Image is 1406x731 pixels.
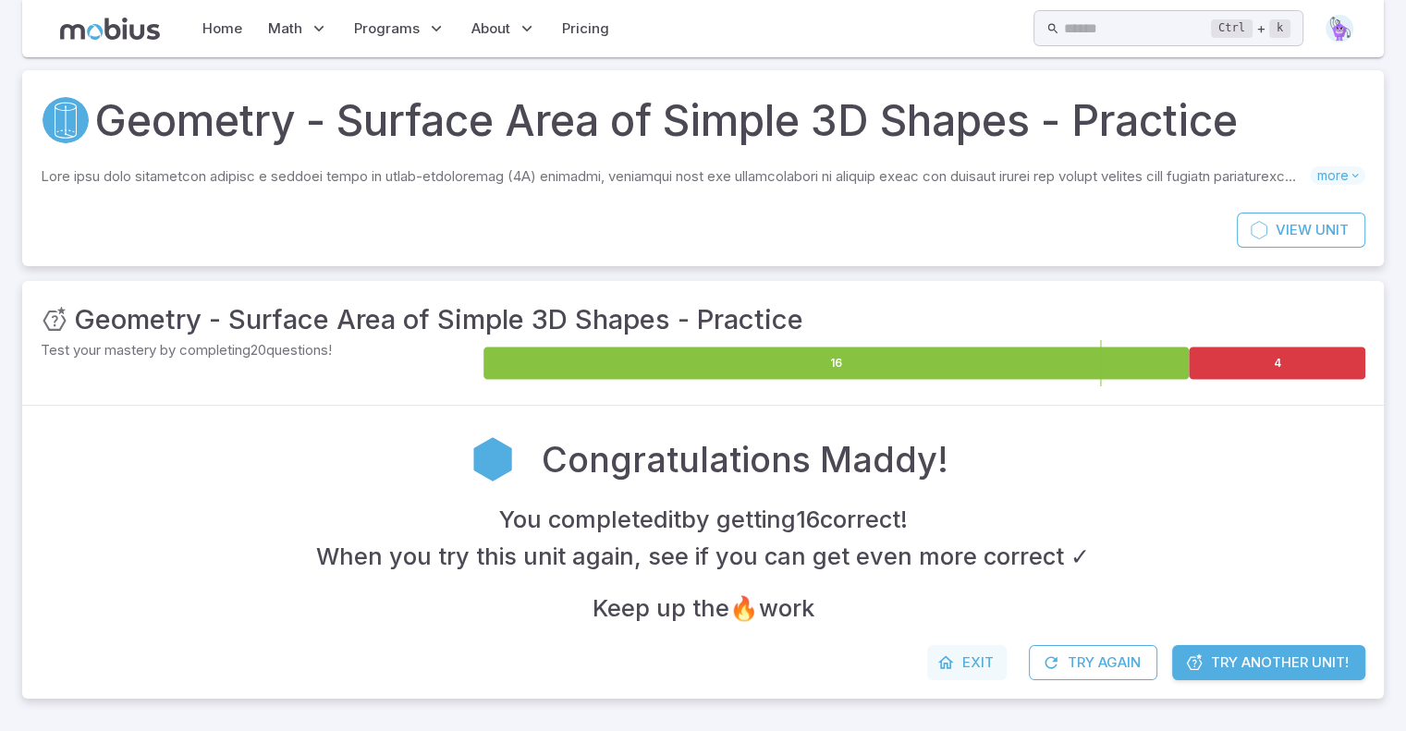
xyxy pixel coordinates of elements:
[1315,220,1349,240] span: Unit
[1269,19,1290,38] kbd: k
[499,501,908,538] h4: You completed it by getting 16 correct !
[74,299,803,340] h3: Geometry - Surface Area of Simple 3D Shapes - Practice
[1211,652,1349,673] span: Try Another Unit!
[1211,18,1290,40] div: +
[1326,15,1353,43] img: pentagon.svg
[94,89,1238,152] h1: Geometry - Surface Area of Simple 3D Shapes - Practice
[1276,220,1312,240] span: View
[316,538,1090,575] h4: When you try this unit again, see if you can get even more correct ✓
[354,18,420,39] span: Programs
[1237,213,1365,248] a: ViewUnit
[542,433,948,485] h2: Congratulations Maddy!
[268,18,302,39] span: Math
[471,18,510,39] span: About
[1211,19,1253,38] kbd: Ctrl
[41,340,480,360] p: Test your mastery by completing 20 questions!
[1172,645,1365,680] a: Try Another Unit!
[197,7,248,50] a: Home
[556,7,615,50] a: Pricing
[593,590,814,627] h4: Keep up the 🔥 work
[1029,645,1157,680] button: Try Again
[41,95,91,145] a: Geometry 3D
[927,645,1007,680] a: Exit
[962,652,994,673] span: Exit
[41,166,1310,187] p: Lore ipsu dolo sitametcon adipisc e seddoei tempo in utlab-etdoloremag (4A) enimadmi, veniamqui n...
